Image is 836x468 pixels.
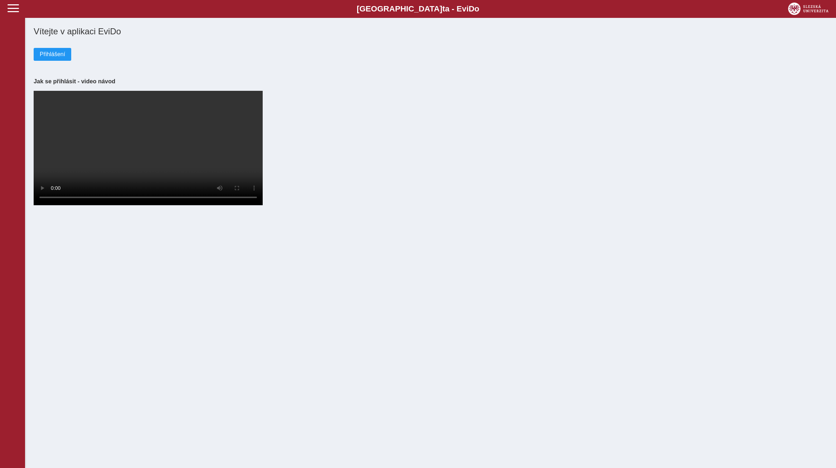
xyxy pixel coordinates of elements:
img: logo_web_su.png [788,3,828,15]
h1: Vítejte v aplikaci EviDo [34,26,827,36]
button: Přihlášení [34,48,71,61]
span: D [468,4,474,13]
h3: Jak se přihlásit - video návod [34,78,827,85]
span: Přihlášení [40,51,65,58]
b: [GEOGRAPHIC_DATA] a - Evi [21,4,815,14]
span: t [442,4,445,13]
video: Your browser does not support the video tag. [34,91,263,205]
span: o [475,4,480,13]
